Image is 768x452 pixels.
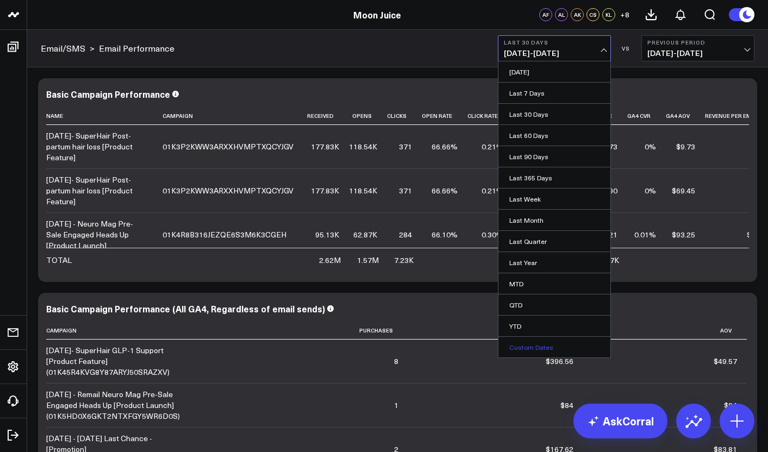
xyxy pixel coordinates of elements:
a: Last 365 Days [498,167,610,188]
a: QTD [498,294,610,315]
div: 0.30% [482,229,503,240]
th: Purchases [195,322,408,340]
a: YTD [498,316,610,336]
div: 66.10% [432,229,458,240]
a: Last Year [498,252,610,273]
div: 7.23K [394,255,414,266]
div: AL [555,8,568,21]
a: Last 60 Days [498,125,610,146]
div: Basic Campaign Performance (All GA4, Regardless of email sends) [46,303,325,315]
span: [DATE] - [DATE] [647,49,748,58]
th: Opens [349,107,387,125]
div: [DATE] - Remail Neuro Mag Pre-Sale Engaged Heads Up [Product Launch] (01K5HD0X6GKT2NTXFGY5WR6D0S) [46,389,185,422]
div: 0.21% [482,141,503,152]
a: Email Performance [99,42,174,54]
div: 0% [645,141,656,152]
div: CS [586,8,600,21]
div: $84 [560,400,573,411]
div: 95.13K [315,229,339,240]
a: Last 90 Days [498,146,610,167]
div: $49.57 [714,356,737,367]
div: 0% [645,185,656,196]
div: $0.01 [747,229,766,240]
a: Last 7 Days [498,83,610,103]
div: $84 [724,400,737,411]
div: 01K3P2KWW3ARXXHVMPTXQCYJGV [163,141,294,152]
span: + 8 [620,11,629,18]
div: AF [539,8,552,21]
div: 8 [394,356,398,367]
b: Last 30 Days [504,39,605,46]
div: 01K3P2KWW3ARXXHVMPTXQCYJGV [163,185,294,196]
div: 284 [399,229,412,240]
div: 0.01% [634,229,656,240]
th: Received [307,107,349,125]
div: $396.56 [546,356,573,367]
div: 01K4R8B316JEZQE6S3M6K3CGEH [163,229,286,240]
th: Campaign [163,107,307,125]
th: Name [46,107,155,125]
div: 177.83K [311,185,339,196]
th: Campaign [46,322,195,340]
div: [DATE]- SuperHair Post-partum hair loss [Product Feature] [46,130,145,163]
div: [DATE]- SuperHair Post-partum hair loss [Product Feature] [46,174,145,207]
div: 0.21% [482,185,503,196]
a: Last 30 Days [498,104,610,124]
button: Previous Period[DATE]-[DATE] [641,35,754,61]
a: Last Month [498,210,610,230]
div: 371 [399,185,412,196]
div: [DATE] - Neuro Mag Pre-Sale Engaged Heads Up [Product Launch] [46,218,145,251]
th: Open Rate [422,107,467,125]
div: 2.62M [319,255,341,266]
th: Click Rate [467,107,513,125]
button: Last 30 Days[DATE]-[DATE] [498,35,611,61]
a: MTD [498,273,610,294]
div: TOTAL [46,255,72,266]
div: KL [602,8,615,21]
div: 66.66% [432,141,458,152]
div: $69.45 [672,185,695,196]
div: [DATE]- SuperHair GLP-1 Support [Product Feature] (01K45R4KVG8Y87ARYJ50SRAZXV) [46,345,185,378]
div: 177.83K [311,141,339,152]
a: Last Week [498,189,610,209]
div: 62.87K [353,229,377,240]
th: Ga4 Aov [666,107,705,125]
div: 1.57M [357,255,379,266]
button: +8 [618,8,631,21]
div: 1 [394,400,398,411]
div: $9.73 [676,141,695,152]
th: Revenue [408,322,583,340]
div: Basic Campaign Performance [46,88,170,100]
div: VS [616,45,636,52]
th: Aov [583,322,747,340]
a: Custom Dates [498,337,610,357]
a: [DATE] [498,61,610,82]
div: 66.66% [432,185,458,196]
div: AK [571,8,584,21]
th: Ga4 Cvr [627,107,666,125]
a: Last Quarter [498,231,610,252]
b: Previous Period [647,39,748,46]
div: $93.25 [672,229,695,240]
a: AskCorral [573,404,667,438]
div: 118.54K [349,185,377,196]
a: Moon Juice [353,9,401,21]
div: 118.54K [349,141,377,152]
div: > [41,42,95,54]
div: 371 [399,141,412,152]
th: Clicks [387,107,422,125]
a: Email/SMS [41,42,85,54]
span: [DATE] - [DATE] [504,49,605,58]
